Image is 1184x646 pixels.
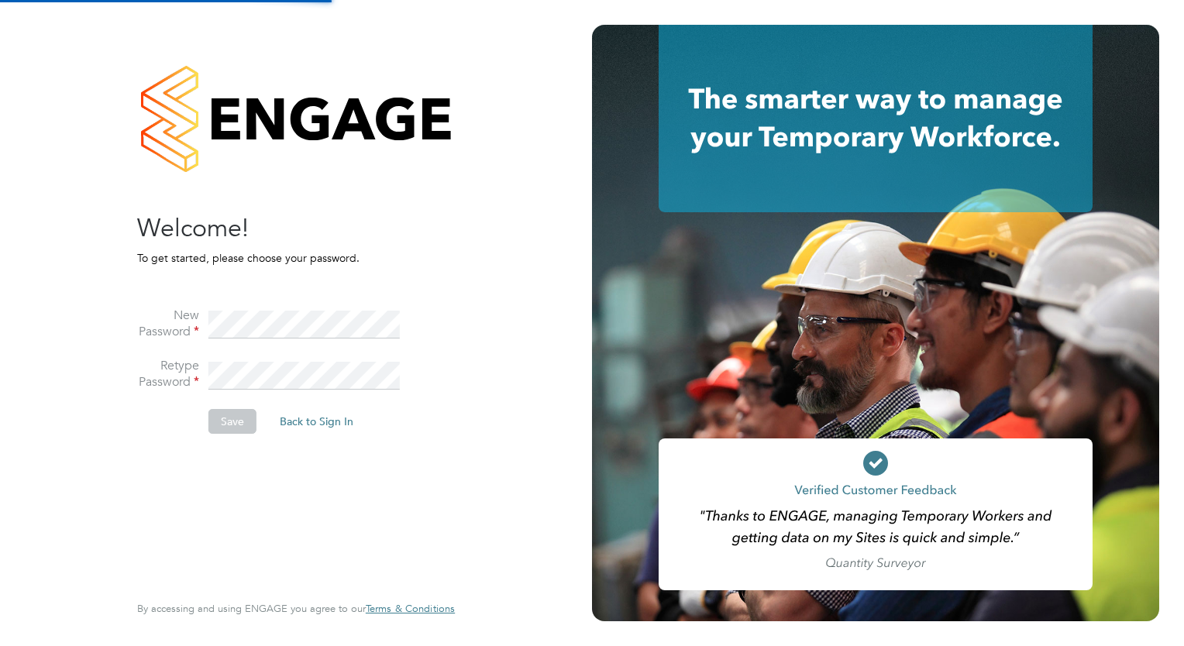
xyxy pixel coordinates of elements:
[208,409,256,434] button: Save
[137,251,439,265] p: To get started, please choose your password.
[366,603,455,615] a: Terms & Conditions
[267,409,366,434] button: Back to Sign In
[137,212,439,245] h2: Welcome!
[137,358,199,390] label: Retype Password
[137,602,455,615] span: By accessing and using ENGAGE you agree to our
[137,308,199,340] label: New Password
[366,602,455,615] span: Terms & Conditions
